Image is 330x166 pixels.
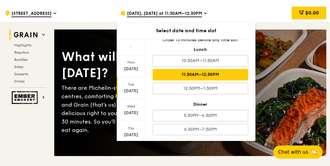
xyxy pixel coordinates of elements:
span: $0.00 [305,10,319,16]
div: There are Michelin-star restaurants, hawker centres, comforting home-cooked classics… and Grain (... [62,84,190,134]
span: Highlights [14,43,31,47]
span: Drinks [14,79,24,83]
div: [DATE] [118,132,144,138]
div: 10:30AM–11:30AM [153,55,248,67]
img: Grain web logo [12,30,40,40]
span: [STREET_ADDRESS] [11,11,52,17]
div: 5:30PM–6:30PM [153,110,248,121]
div: 6:30PM–7:30PM [153,124,248,135]
span: Desserts [14,72,28,76]
div: [DATE] [118,88,144,94]
div: Select date and time slot [117,27,255,34]
div: [DATE] [118,66,144,72]
div: Lunch [153,47,248,53]
span: [DATE], [DATE] at 11:30AM–12:30PM [127,11,202,17]
div: Wed [118,104,144,109]
span: Bundles [14,58,27,62]
div: Order 15 minutes before any time slot [153,37,248,43]
div: 12:30PM–1:30PM [153,83,248,94]
span: Regulars [14,50,29,55]
div: Tue [118,82,144,87]
span: Sides [14,65,23,69]
div: Mon [118,60,144,65]
span: 🦙 [311,149,318,156]
span: Chat with us [278,149,308,156]
img: Ember Smokery web logo [12,91,40,104]
div: What will you eat [DATE]? [62,49,190,81]
div: Dinner [153,102,248,108]
div: [DATE] [118,110,144,116]
div: Thu [118,126,144,131]
button: Chat with us🦙 [273,146,323,159]
div: 11:30AM–12:30PM [153,69,248,80]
